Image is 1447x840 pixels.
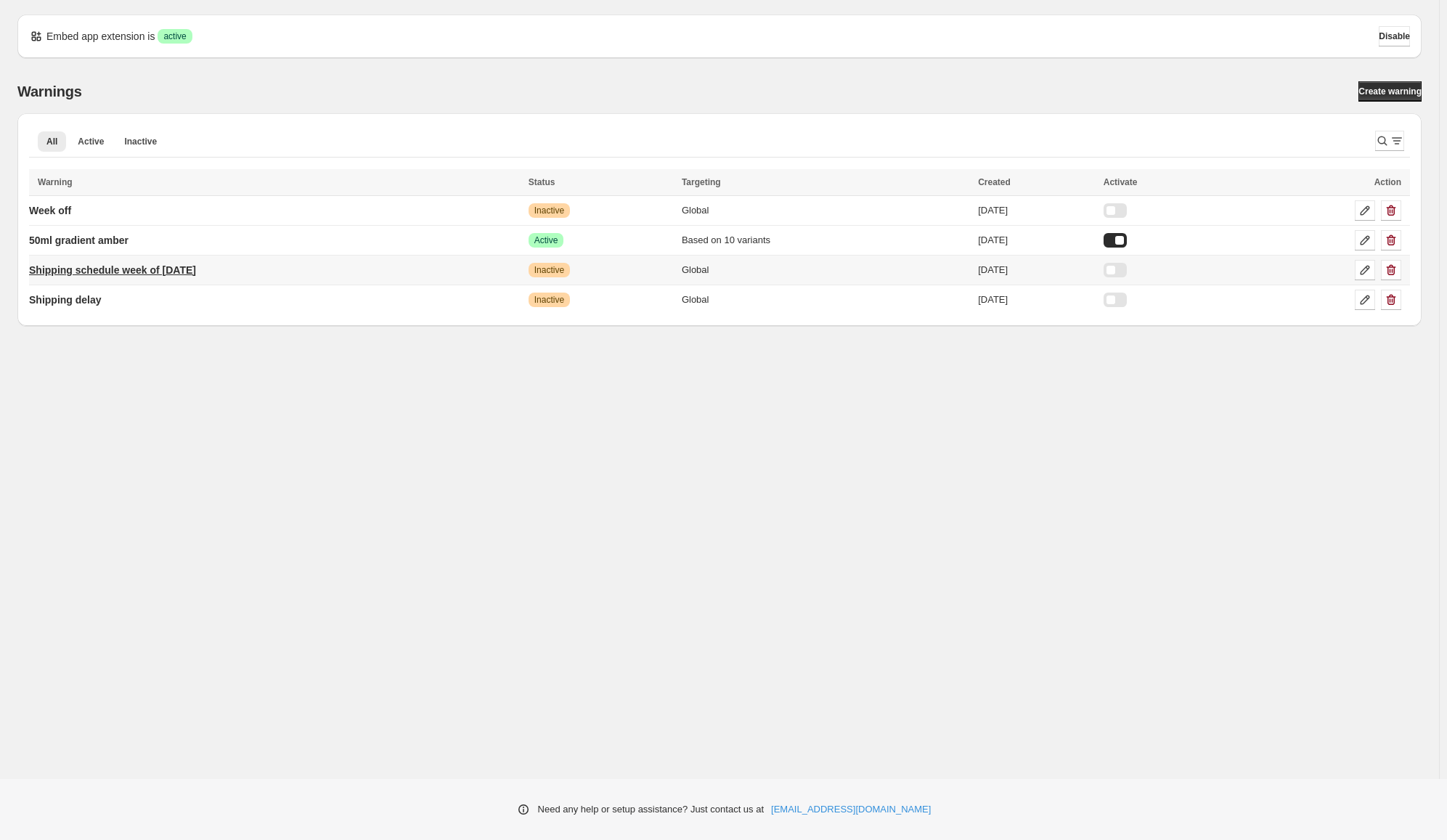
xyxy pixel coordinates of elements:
[978,263,1095,277] div: [DATE]
[682,203,969,218] div: Global
[682,263,969,277] div: Global
[682,233,969,248] div: Based on 10 variants
[17,83,82,100] h2: Warnings
[534,294,564,306] span: Inactive
[682,293,969,307] div: Global
[124,136,157,147] span: Inactive
[29,288,102,311] a: Shipping delay
[1104,177,1138,187] span: Activate
[682,177,721,187] span: Targeting
[1374,177,1401,187] span: Action
[978,203,1095,218] div: [DATE]
[1358,86,1422,97] span: Create warning
[29,263,196,277] p: Shipping schedule week of [DATE]
[78,136,104,147] span: Active
[534,205,564,216] span: Inactive
[29,258,196,282] a: Shipping schedule week of [DATE]
[978,233,1095,248] div: [DATE]
[534,264,564,276] span: Inactive
[163,30,186,42] span: active
[534,235,558,246] span: Active
[1375,131,1404,151] button: Search and filter results
[29,203,71,218] p: Week off
[29,233,129,248] p: 50ml gradient amber
[529,177,555,187] span: Status
[29,293,102,307] p: Shipping delay
[38,177,73,187] span: Warning
[46,136,57,147] span: All
[1358,81,1422,102] a: Create warning
[1379,30,1410,42] span: Disable
[29,199,71,222] a: Week off
[978,293,1095,307] div: [DATE]
[771,802,931,817] a: [EMAIL_ADDRESS][DOMAIN_NAME]
[29,229,129,252] a: 50ml gradient amber
[1379,26,1410,46] button: Disable
[978,177,1011,187] span: Created
[46,29,155,44] p: Embed app extension is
